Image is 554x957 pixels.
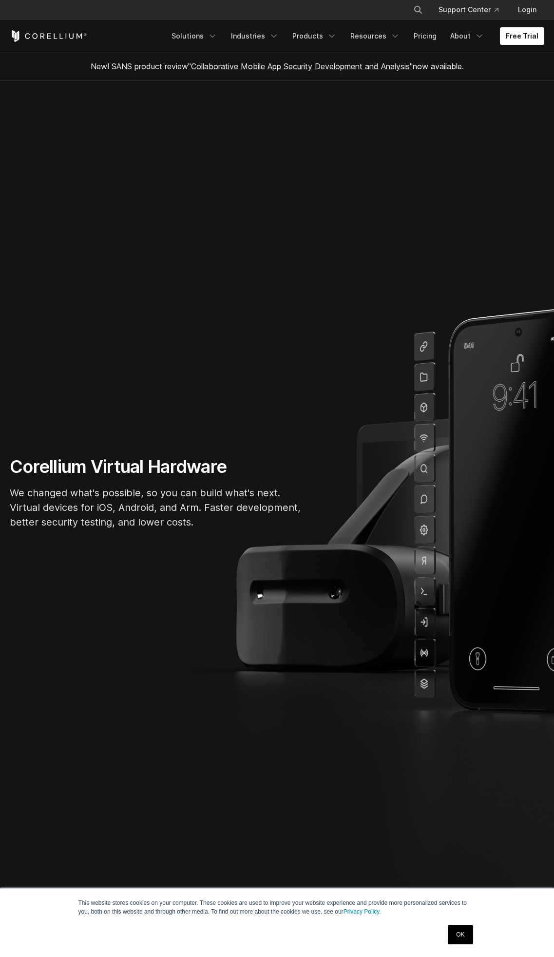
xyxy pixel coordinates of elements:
h1: Corellium Virtual Hardware [10,456,302,478]
p: This website stores cookies on your computer. These cookies are used to improve your website expe... [78,898,476,916]
div: Navigation Menu [166,27,544,45]
a: Corellium Home [10,30,87,42]
p: We changed what's possible, so you can build what's next. Virtual devices for iOS, Android, and A... [10,486,302,529]
a: Support Center [431,1,506,19]
a: Free Trial [500,27,544,45]
a: Pricing [408,27,442,45]
span: New! SANS product review now available. [91,61,464,71]
a: Products [287,27,343,45]
a: Login [510,1,544,19]
a: Privacy Policy. [344,908,381,915]
a: Resources [344,27,406,45]
a: OK [448,925,473,944]
a: Industries [225,27,285,45]
a: Solutions [166,27,223,45]
button: Search [409,1,427,19]
div: Navigation Menu [401,1,544,19]
a: "Collaborative Mobile App Security Development and Analysis" [188,61,413,71]
a: About [444,27,490,45]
